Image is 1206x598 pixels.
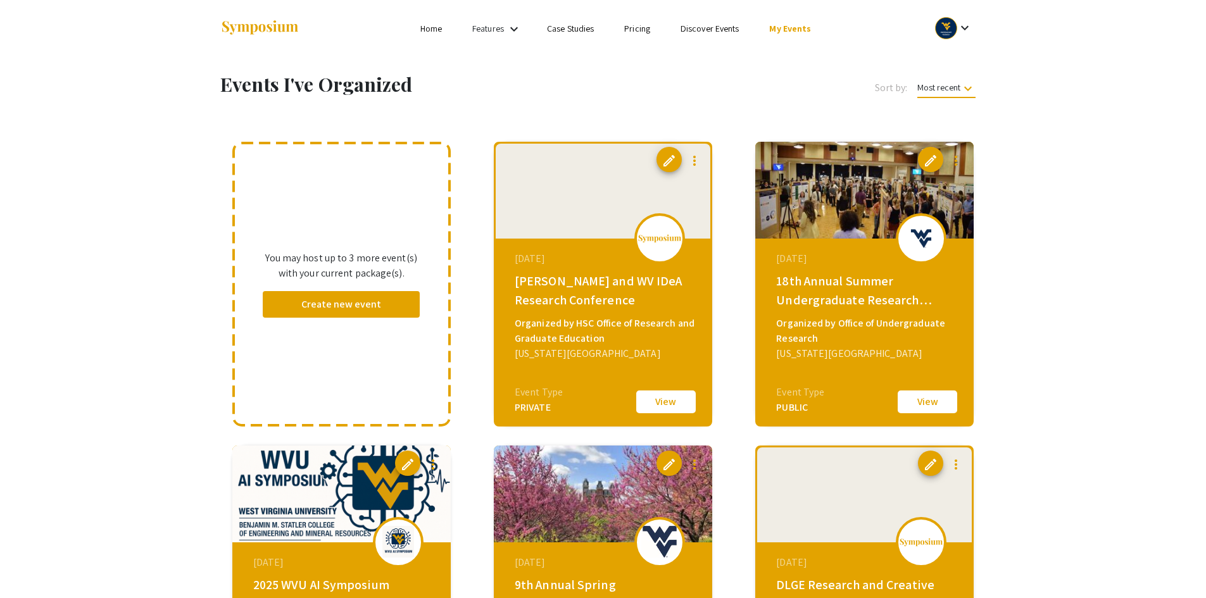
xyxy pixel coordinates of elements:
div: [DATE] [515,251,694,266]
img: logo_v2.png [638,234,682,243]
img: logo_v2.png [899,538,943,547]
span: edit [923,457,938,472]
div: [DATE] [776,251,956,266]
span: edit [662,153,677,168]
div: [PERSON_NAME] and WV IDeA Research Conference [515,271,694,309]
h1: Events I've Organized [220,73,659,96]
a: Features [472,23,504,34]
button: edit [395,451,420,476]
span: edit [662,457,677,472]
div: [DATE] [515,555,694,570]
a: Home [420,23,442,34]
mat-icon: Expand Features list [506,22,522,37]
a: Discover Events [681,23,739,34]
span: edit [400,457,415,472]
mat-icon: more_vert [948,153,964,168]
div: Organized by Office of Undergraduate Research [776,316,956,346]
div: [US_STATE][GEOGRAPHIC_DATA] [515,346,694,361]
button: Expand account dropdown [922,14,986,42]
button: edit [656,451,682,476]
mat-icon: keyboard_arrow_down [960,81,976,96]
div: Organized by HSC Office of Research and Graduate Education [515,316,694,346]
button: edit [918,451,943,476]
iframe: Chat [9,227,241,589]
div: 18th Annual Summer Undergraduate Research Symposium! [776,271,956,309]
mat-icon: more_vert [425,457,441,472]
a: My Events [769,23,811,34]
button: edit [918,147,943,172]
button: View [896,389,959,415]
div: Event Type [515,385,563,400]
span: Sort by: [875,80,908,96]
a: Case Studies [547,23,594,34]
button: Create new event [263,291,420,318]
div: Event Type [776,385,824,400]
mat-icon: more_vert [948,457,964,472]
a: Pricing [624,23,650,34]
div: [US_STATE][GEOGRAPHIC_DATA] [776,346,956,361]
img: 2025-wvu-ai-symposium_eventLogo_81a7b7_.png [379,526,417,558]
img: Symposium by ForagerOne [220,20,299,37]
img: 2025-wvu-ai-symposium_eventCoverPhoto_5efd8b__thumb.png [232,445,451,542]
p: You may host up to 3 more event(s) with your current package(s). [263,251,420,281]
button: edit [656,147,682,172]
span: Most recent [917,82,976,98]
mat-icon: more_vert [687,153,702,168]
img: 18th-summer-undergraduate-research-symposium_eventLogo_bc9db7_.png [902,228,940,249]
mat-icon: Expand account dropdown [957,20,972,35]
img: 9th-annual-spring-undergraduate-research-symposium_eventLogo_d92aaa_.jpg [641,526,679,558]
span: edit [923,153,938,168]
button: Most recent [907,76,986,99]
img: 9th-annual-spring-undergraduate-research-symposium_eventCoverPhoto_a34ee9__thumb.jpg [494,445,712,542]
div: [DATE] [776,555,956,570]
div: [DATE] [253,555,433,570]
button: View [634,389,698,415]
img: 18th-summer-undergraduate-research-symposium_eventCoverPhoto_ac8e52__thumb.jpg [755,142,974,239]
mat-icon: more_vert [687,457,702,472]
div: 2025 WVU AI Symposium [253,575,433,594]
div: PUBLIC [776,400,824,415]
div: PRIVATE [515,400,563,415]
